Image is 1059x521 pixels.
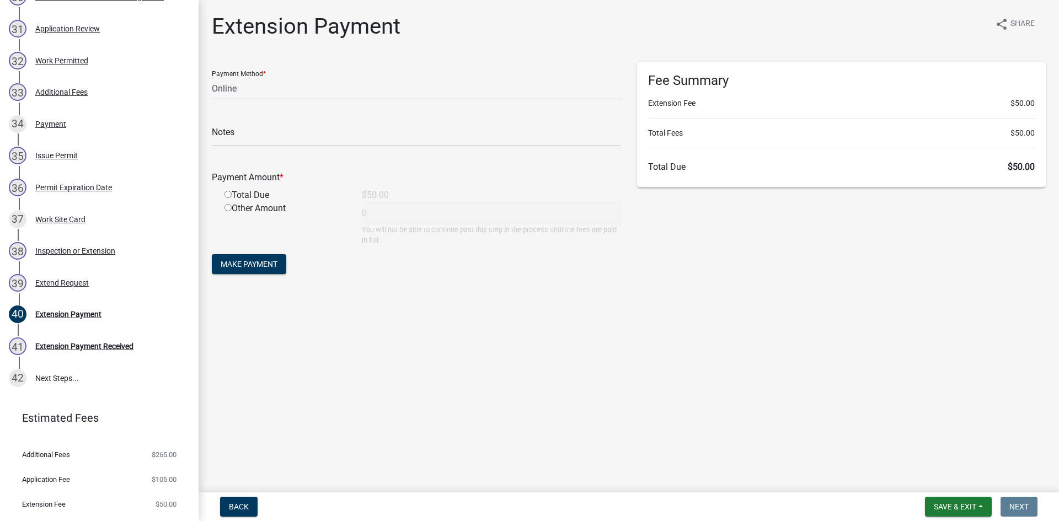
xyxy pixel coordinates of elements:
[9,179,26,196] div: 36
[1001,497,1037,517] button: Next
[9,52,26,69] div: 32
[9,337,26,355] div: 41
[220,497,258,517] button: Back
[35,247,115,255] div: Inspection or Extension
[35,57,88,65] div: Work Permitted
[35,25,100,33] div: Application Review
[9,20,26,37] div: 31
[35,88,88,96] div: Additional Fees
[9,407,181,429] a: Estimated Fees
[9,369,26,387] div: 42
[212,254,286,274] button: Make Payment
[35,152,78,159] div: Issue Permit
[156,501,176,508] span: $50.00
[9,305,26,323] div: 40
[1008,162,1035,172] span: $50.00
[648,73,1035,89] h6: Fee Summary
[1010,98,1035,109] span: $50.00
[204,171,629,184] div: Payment Amount
[152,476,176,483] span: $105.00
[9,115,26,133] div: 34
[648,162,1035,172] h6: Total Due
[22,451,70,458] span: Additional Fees
[986,13,1044,35] button: shareShare
[9,274,26,292] div: 39
[9,147,26,164] div: 35
[925,497,992,517] button: Save & Exit
[1010,127,1035,139] span: $50.00
[35,342,133,350] div: Extension Payment Received
[35,310,101,318] div: Extension Payment
[1010,18,1035,31] span: Share
[229,502,249,511] span: Back
[9,211,26,228] div: 37
[216,202,354,245] div: Other Amount
[35,279,89,287] div: Extend Request
[648,98,1035,109] li: Extension Fee
[1009,502,1029,511] span: Next
[212,13,400,40] h1: Extension Payment
[648,127,1035,139] li: Total Fees
[22,501,66,508] span: Extension Fee
[22,476,70,483] span: Application Fee
[216,189,354,202] div: Total Due
[152,451,176,458] span: $265.00
[35,184,112,191] div: Permit Expiration Date
[9,242,26,260] div: 38
[934,502,976,511] span: Save & Exit
[995,18,1008,31] i: share
[35,216,85,223] div: Work Site Card
[221,260,277,268] span: Make Payment
[35,120,66,128] div: Payment
[9,83,26,101] div: 33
